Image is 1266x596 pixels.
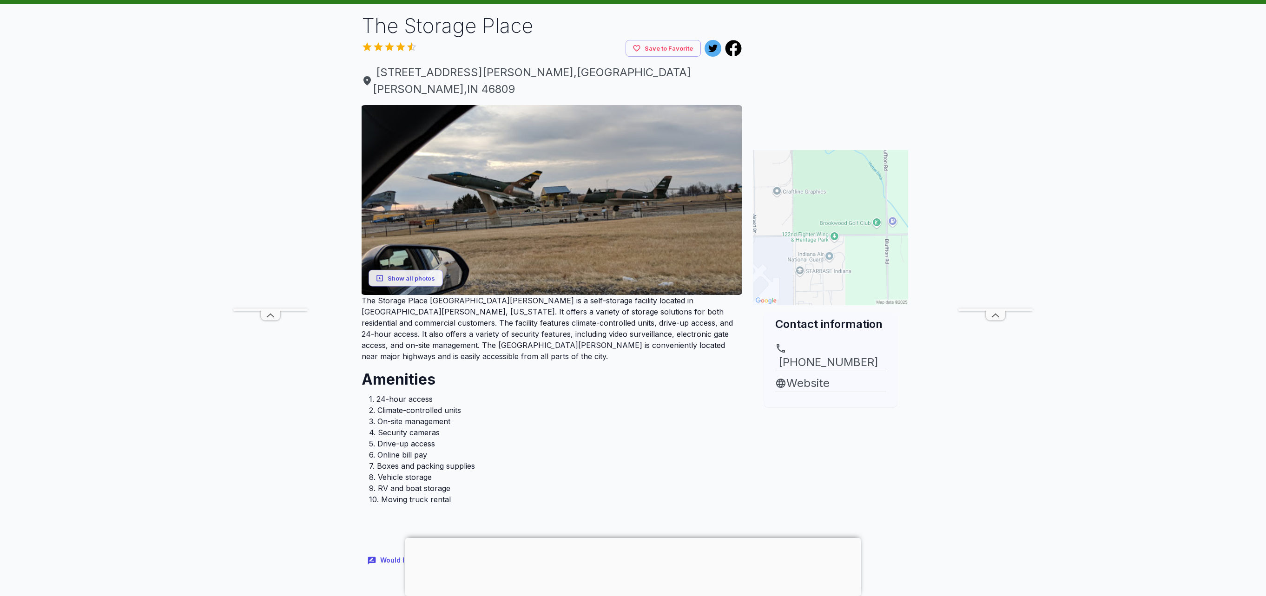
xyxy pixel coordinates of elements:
[362,362,742,390] h2: Amenities
[369,494,734,505] li: 10. Moving truck rental
[369,427,734,438] li: 4. Security cameras
[369,269,443,287] button: Show all photos
[775,316,886,332] h2: Contact information
[369,416,734,427] li: 3. On-site management
[362,12,742,40] h1: The Storage Place
[369,472,734,483] li: 8. Vehicle storage
[775,343,886,371] a: [PHONE_NUMBER]
[405,538,861,594] iframe: Advertisement
[369,405,734,416] li: 2. Climate-controlled units
[753,12,908,128] iframe: Advertisement
[369,438,734,449] li: 5. Drive-up access
[362,64,742,98] a: [STREET_ADDRESS][PERSON_NAME],[GEOGRAPHIC_DATA][PERSON_NAME],IN 46809
[369,483,734,494] li: 9. RV and boat storage
[369,449,734,460] li: 6. Online bill pay
[626,40,701,57] button: Save to Favorite
[369,460,734,472] li: 7. Boxes and packing supplies
[775,375,886,392] a: Website
[753,150,908,305] img: Map for The Storage Place
[233,30,308,308] iframe: Advertisement
[362,64,742,98] span: [STREET_ADDRESS][PERSON_NAME] , [GEOGRAPHIC_DATA][PERSON_NAME] , IN 46809
[362,105,742,295] img: AJQcZqKjqmwZmD_fFyA-ZPVirEDQHFfquFiR-jW7cwbQdg3pwVZV8J0rJ-sUmjnhUgeU_ZlaG_WsOH3FQFlO0TL3caU5TbSJf...
[369,393,734,405] li: 1. 24-hour access
[362,509,742,550] iframe: Advertisement
[362,550,484,570] button: Would like to leave a review?
[362,295,742,362] p: The Storage Place [GEOGRAPHIC_DATA][PERSON_NAME] is a self-storage facility located in [GEOGRAPHI...
[958,30,1033,308] iframe: Advertisement
[753,407,908,523] iframe: Advertisement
